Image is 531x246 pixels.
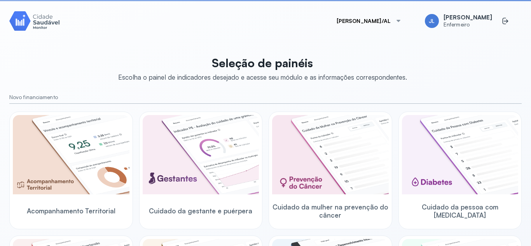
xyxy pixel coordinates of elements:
span: JL [429,18,435,24]
span: Cuidado da mulher na prevenção do câncer [272,203,389,220]
img: Logotipo do produto Monitor [9,10,60,32]
img: diabetics.png [402,115,519,194]
span: Cuidado da pessoa com [MEDICAL_DATA] [402,203,519,220]
div: Escolha o painel de indicadores desejado e acesse seu módulo e as informações correspondentes. [118,73,407,81]
span: [PERSON_NAME] [444,14,492,21]
img: woman-cancer-prevention-care.png [272,115,389,194]
img: pregnants.png [143,115,259,194]
button: [PERSON_NAME]/AL [327,13,411,29]
small: Novo financiamento [9,94,522,101]
span: Enfermeiro [444,21,492,28]
span: Acompanhamento Territorial [27,207,115,215]
span: Cuidado da gestante e puérpera [149,207,252,215]
p: Seleção de painéis [118,56,407,70]
img: territorial-monitoring.png [13,115,129,194]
